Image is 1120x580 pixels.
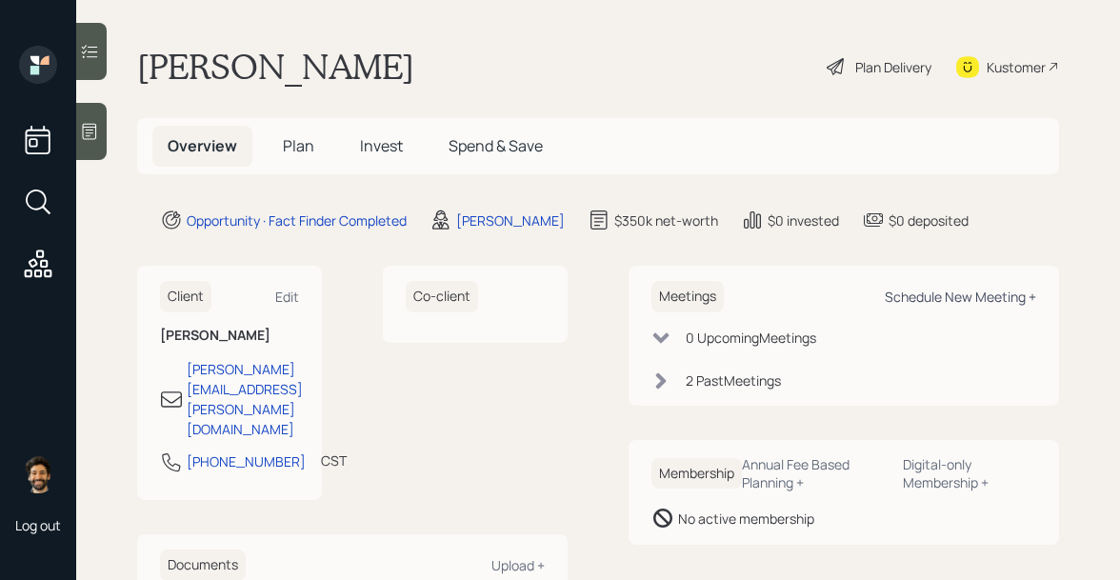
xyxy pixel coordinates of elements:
[275,288,299,306] div: Edit
[651,458,742,490] h6: Membership
[283,135,314,156] span: Plan
[987,57,1046,77] div: Kustomer
[742,455,888,491] div: Annual Fee Based Planning +
[15,516,61,534] div: Log out
[187,210,407,230] div: Opportunity · Fact Finder Completed
[360,135,403,156] span: Invest
[406,281,478,312] h6: Co-client
[168,135,237,156] span: Overview
[855,57,931,77] div: Plan Delivery
[885,288,1036,306] div: Schedule New Meeting +
[321,450,347,470] div: CST
[137,46,414,88] h1: [PERSON_NAME]
[19,455,57,493] img: eric-schwartz-headshot.png
[686,370,781,390] div: 2 Past Meeting s
[686,328,816,348] div: 0 Upcoming Meeting s
[491,556,545,574] div: Upload +
[651,281,724,312] h6: Meetings
[187,359,303,439] div: [PERSON_NAME][EMAIL_ADDRESS][PERSON_NAME][DOMAIN_NAME]
[678,509,814,529] div: No active membership
[889,210,969,230] div: $0 deposited
[768,210,839,230] div: $0 invested
[160,281,211,312] h6: Client
[160,328,299,344] h6: [PERSON_NAME]
[456,210,565,230] div: [PERSON_NAME]
[614,210,718,230] div: $350k net-worth
[449,135,543,156] span: Spend & Save
[187,451,306,471] div: [PHONE_NUMBER]
[903,455,1036,491] div: Digital-only Membership +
